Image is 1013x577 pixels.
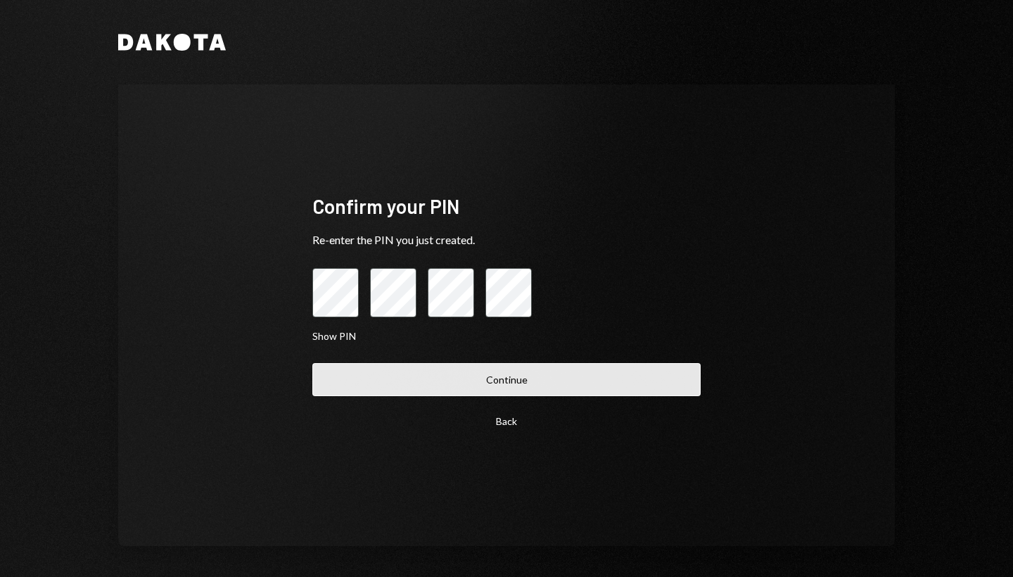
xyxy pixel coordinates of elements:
[312,232,701,248] div: Re-enter the PIN you just created.
[312,193,701,220] div: Confirm your PIN
[312,330,356,343] button: Show PIN
[370,268,416,317] input: pin code 2 of 4
[312,363,701,396] button: Continue
[312,405,701,438] button: Back
[312,268,359,317] input: pin code 1 of 4
[428,268,474,317] input: pin code 3 of 4
[485,268,532,317] input: pin code 4 of 4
